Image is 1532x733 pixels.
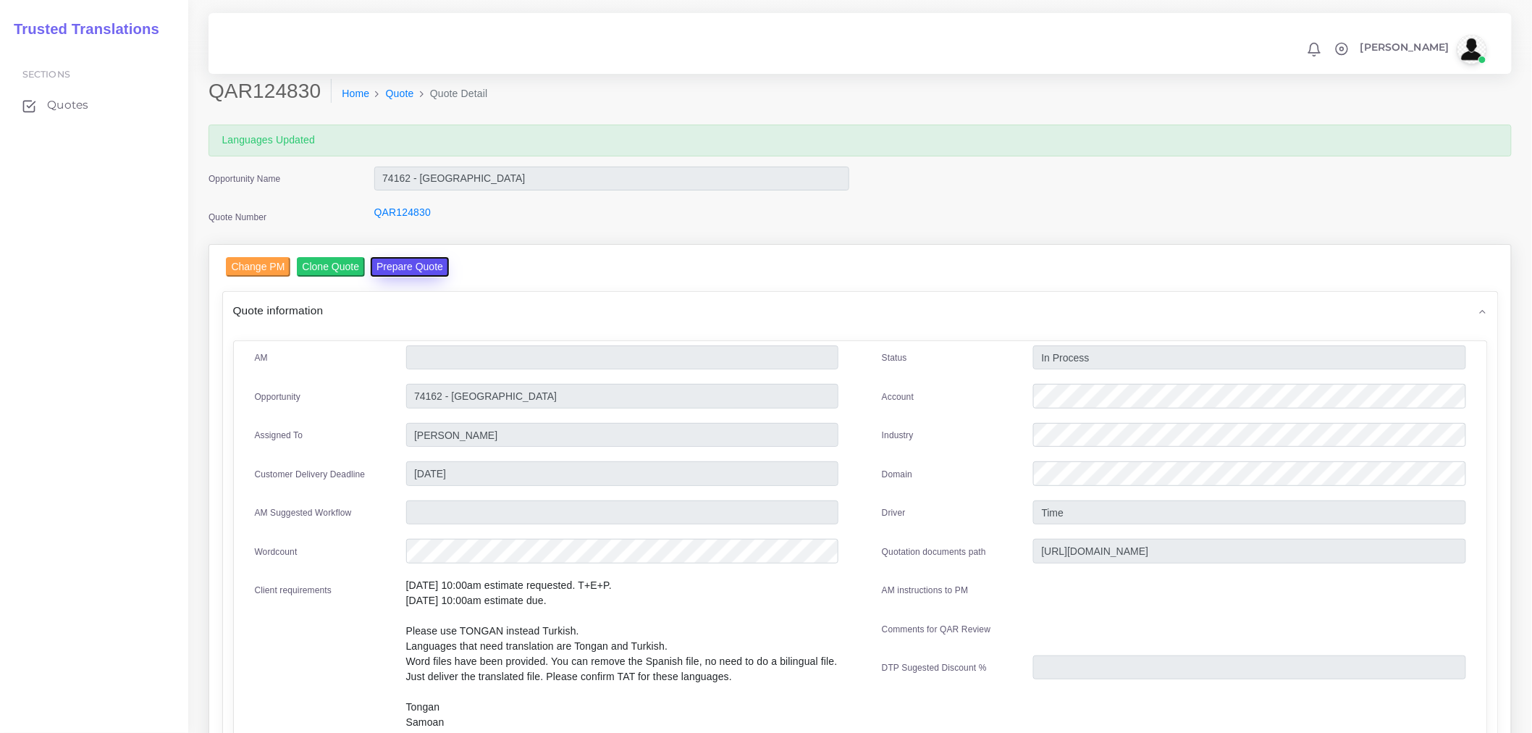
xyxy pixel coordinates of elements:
label: Domain [882,468,912,481]
span: [PERSON_NAME] [1360,42,1449,52]
span: Sections [22,69,70,80]
label: Assigned To [255,429,303,442]
label: Opportunity [255,390,301,403]
a: Home [342,86,369,101]
input: pm [406,423,838,448]
label: Customer Delivery Deadline [255,468,366,481]
h2: QAR124830 [209,79,332,104]
p: [DATE] 10:00am estimate requested. T+E+P. [DATE] 10:00am estimate due. Please use TONGAN instead ... [406,578,838,730]
label: Status [882,351,907,364]
input: Change PM [226,257,291,277]
li: Quote Detail [414,86,488,101]
label: AM [255,351,268,364]
a: QAR124830 [374,206,431,218]
img: avatar [1457,35,1486,64]
h2: Trusted Translations [4,20,159,38]
label: Comments for QAR Review [882,623,990,636]
span: Quote information [233,302,324,319]
a: Prepare Quote [371,257,449,280]
input: Clone Quote [297,257,366,277]
label: AM instructions to PM [882,584,969,597]
label: Client requirements [255,584,332,597]
a: Quotes [11,90,177,120]
label: DTP Sugested Discount % [882,661,987,674]
div: Quote information [223,292,1498,329]
button: Prepare Quote [371,257,449,277]
label: Account [882,390,914,403]
a: [PERSON_NAME]avatar [1353,35,1491,64]
span: Quotes [47,97,88,113]
label: Opportunity Name [209,172,281,185]
label: Industry [882,429,914,442]
label: Quotation documents path [882,545,986,558]
label: Driver [882,506,906,519]
label: Quote Number [209,211,266,224]
div: Languages Updated [209,125,1512,156]
label: AM Suggested Workflow [255,506,352,519]
a: Quote [386,86,414,101]
a: Trusted Translations [4,17,159,41]
label: Wordcount [255,545,298,558]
